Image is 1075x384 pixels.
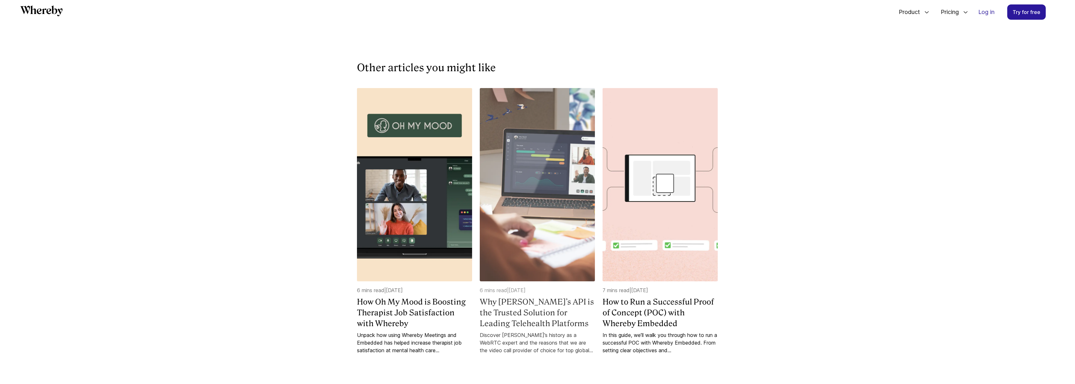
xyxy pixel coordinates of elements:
[603,331,718,354] a: In this guide, we’ll walk you through how to run a successful POC with Whereby Embedded. From set...
[20,5,63,18] a: Whereby
[892,2,922,23] span: Product
[357,297,472,329] a: How Oh My Mood is Boosting Therapist Job Satisfaction with Whereby
[480,297,595,329] a: Why [PERSON_NAME]’s API is the Trusted Solution for Leading Telehealth Platforms
[603,297,718,329] a: How to Run a Successful Proof of Concept (POC) with Whereby Embedded
[934,2,960,23] span: Pricing
[357,331,472,354] a: Unpack how using Whereby Meetings and Embedded has helped increase therapist job satisfaction at ...
[973,5,1000,19] a: Log in
[20,5,63,16] svg: Whereby
[357,286,472,294] p: 6 mins read | [DATE]
[480,331,595,354] a: Discover [PERSON_NAME]’s history as a WebRTC expert and the reasons that we are the video call pr...
[357,60,718,75] h3: Other articles you might like
[1007,4,1046,20] a: Try for free
[480,286,595,294] p: 6 mins read | [DATE]
[603,286,718,294] p: 7 mins read | [DATE]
